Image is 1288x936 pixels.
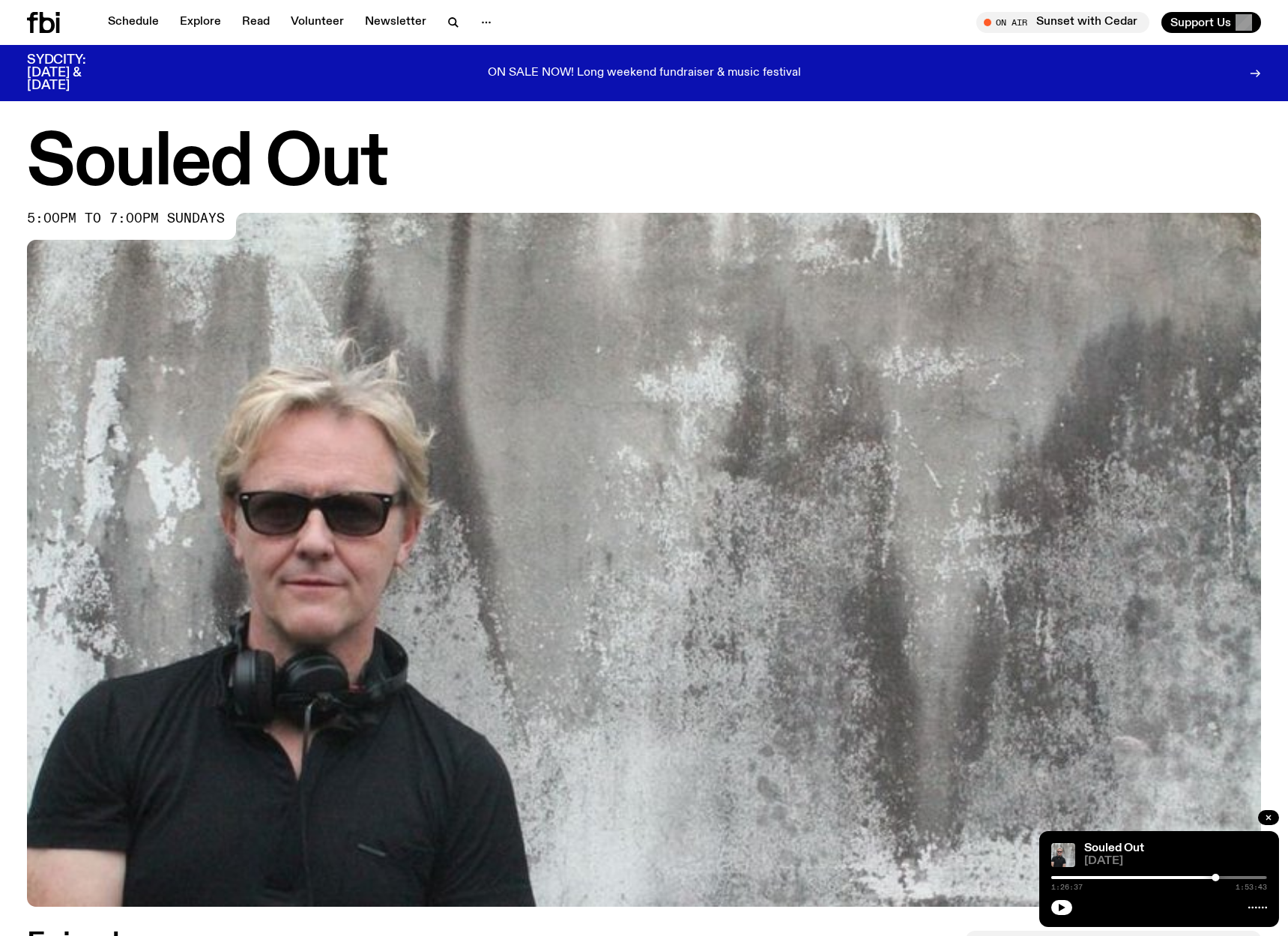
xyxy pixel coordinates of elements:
h3: SYDCITY: [DATE] & [DATE] [27,54,123,92]
button: On AirSunset with Cedar [976,12,1149,33]
button: Support Us [1161,12,1261,33]
span: [DATE] [1084,856,1267,867]
a: Explore [171,12,230,33]
p: ON SALE NOW! Long weekend fundraiser & music festival [488,67,801,80]
span: 1:53:43 [1236,884,1267,891]
span: Support Us [1170,16,1231,29]
a: Newsletter [356,12,435,33]
img: Stephen looks directly at the camera, wearing a black tee, black sunglasses and headphones around... [27,213,1261,907]
h1: Souled Out [27,130,1261,198]
span: 1:26:37 [1051,884,1083,891]
span: 5:00pm to 7:00pm sundays [27,213,225,225]
a: Souled Out [1084,842,1144,854]
a: Schedule [99,12,168,33]
a: Read [233,12,279,33]
a: Volunteer [282,12,353,33]
img: Stephen looks directly at the camera, wearing a black tee, black sunglasses and headphones around... [1051,843,1075,867]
